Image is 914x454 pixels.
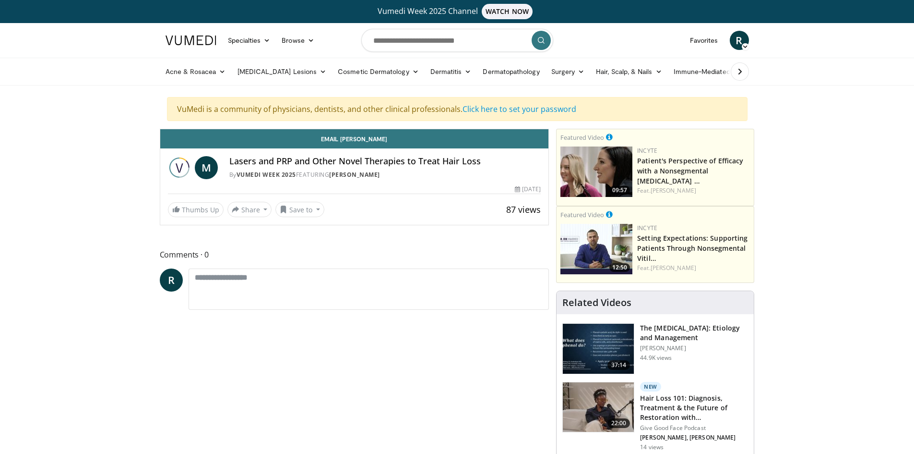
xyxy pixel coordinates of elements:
[563,324,634,374] img: c5af237d-e68a-4dd3-8521-77b3daf9ece4.150x105_q85_crop-smart_upscale.jpg
[329,171,380,179] a: [PERSON_NAME]
[730,31,749,50] a: R
[651,264,696,272] a: [PERSON_NAME]
[640,393,748,422] h3: Hair Loss 101: Diagnosis, Treatment & the Future of Restoration with…
[160,129,549,148] a: Email [PERSON_NAME]
[609,263,630,272] span: 12:50
[637,264,750,272] div: Feat.
[276,31,320,50] a: Browse
[160,248,549,261] span: Comments 0
[515,185,541,194] div: [DATE]
[463,104,576,114] a: Click here to set your password
[477,62,545,81] a: Dermatopathology
[546,62,591,81] a: Surgery
[482,4,533,19] span: WATCH NOW
[640,382,661,392] p: New
[637,156,743,185] a: Patient's Perspective of Efficacy with a Nonsegmental [MEDICAL_DATA] …
[168,156,191,179] img: Vumedi Week 2025
[195,156,218,179] a: M
[668,62,746,81] a: Immune-Mediated
[166,36,216,45] img: VuMedi Logo
[684,31,724,50] a: Favorites
[563,382,634,432] img: 823268b6-bc03-4188-ae60-9bdbfe394016.150x105_q85_crop-smart_upscale.jpg
[607,418,630,428] span: 22:00
[160,62,232,81] a: Acne & Rosacea
[609,186,630,195] span: 09:57
[227,202,272,217] button: Share
[562,323,748,374] a: 37:14 The [MEDICAL_DATA]: Etiology and Management [PERSON_NAME] 44.9K views
[160,269,183,292] a: R
[332,62,424,81] a: Cosmetic Dermatology
[275,202,324,217] button: Save to
[637,224,657,232] a: Incyte
[560,133,604,142] small: Featured Video
[167,4,748,19] a: Vumedi Week 2025 ChannelWATCH NOW
[560,210,604,219] small: Featured Video
[640,354,672,362] p: 44.9K views
[229,156,541,167] h4: Lasers and PRP and Other Novel Therapies to Treat Hair Loss
[607,360,630,370] span: 37:14
[506,204,541,215] span: 87 views
[640,323,748,343] h3: The [MEDICAL_DATA]: Etiology and Management
[640,434,748,442] p: [PERSON_NAME], [PERSON_NAME]
[562,382,748,451] a: 22:00 New Hair Loss 101: Diagnosis, Treatment & the Future of Restoration with… Give Good Face Po...
[168,202,224,217] a: Thumbs Up
[640,344,748,352] p: [PERSON_NAME]
[651,186,696,195] a: [PERSON_NAME]
[237,171,296,179] a: Vumedi Week 2025
[560,224,632,274] img: 98b3b5a8-6d6d-4e32-b979-fd4084b2b3f2.png.150x105_q85_crop-smart_upscale.jpg
[425,62,477,81] a: Dermatitis
[232,62,332,81] a: [MEDICAL_DATA] Lesions
[640,424,748,432] p: Give Good Face Podcast
[222,31,276,50] a: Specialties
[562,297,631,308] h4: Related Videos
[637,233,748,263] a: Setting Expectations: Supporting Patients Through Nonsegmental Vitil…
[640,443,664,451] p: 14 views
[637,147,657,155] a: Incyte
[167,97,748,121] div: VuMedi is a community of physicians, dentists, and other clinical professionals.
[560,224,632,274] a: 12:50
[560,147,632,197] a: 09:57
[361,29,553,52] input: Search topics, interventions
[560,147,632,197] img: 2c48d197-61e9-423b-8908-6c4d7e1deb64.png.150x105_q85_crop-smart_upscale.jpg
[637,186,750,195] div: Feat.
[590,62,667,81] a: Hair, Scalp, & Nails
[229,171,541,179] div: By FEATURING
